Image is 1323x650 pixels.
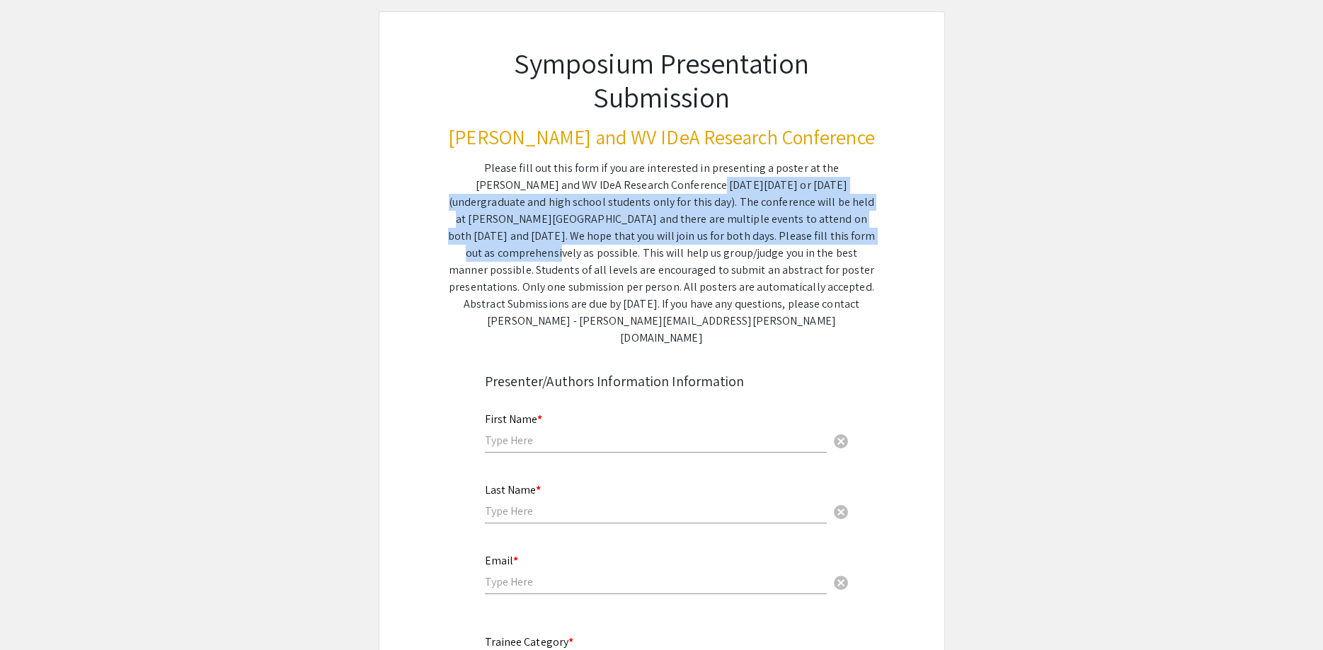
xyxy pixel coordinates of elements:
[448,46,876,114] h1: Symposium Presentation Submission
[485,371,839,392] div: Presenter/Authors Information Information
[832,433,849,450] span: cancel
[832,504,849,521] span: cancel
[485,504,827,518] input: Type Here
[485,574,827,589] input: Type Here
[485,433,827,448] input: Type Here
[485,553,518,568] mat-label: Email
[485,412,542,426] mat-label: First Name
[832,574,849,591] span: cancel
[827,426,855,454] button: Clear
[827,497,855,525] button: Clear
[11,586,60,639] iframe: Chat
[485,482,541,497] mat-label: Last Name
[448,160,876,347] div: Please fill out this form if you are interested in presenting a poster at the [PERSON_NAME] and W...
[448,125,876,149] h3: [PERSON_NAME] and WV IDeA Research Conference
[827,567,855,596] button: Clear
[485,634,574,649] mat-label: Trainee Category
